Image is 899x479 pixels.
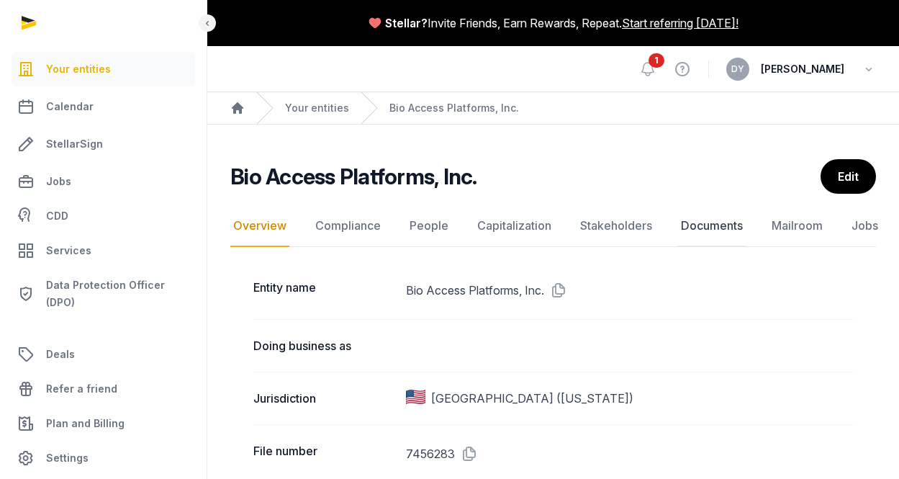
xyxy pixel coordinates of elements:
span: DY [731,65,744,73]
span: 1 [649,53,664,68]
a: Your entities [12,52,195,86]
a: Mailroom [769,205,826,247]
a: Stakeholders [577,205,655,247]
a: Jobs [12,164,195,199]
dd: 7456283 [406,442,853,465]
span: Stellar? [385,14,428,32]
span: CDD [46,207,68,225]
span: Your entities [46,61,111,78]
span: [PERSON_NAME] [761,61,844,78]
a: Settings [12,441,195,475]
nav: Breadcrumb [207,92,899,125]
span: Deals [46,346,75,363]
span: StellarSign [46,135,103,153]
dt: Doing business as [253,337,394,354]
a: Start referring [DATE]! [622,14,738,32]
h2: Bio Access Platforms, Inc. [230,164,477,189]
a: Capitalization [474,205,554,247]
a: Calendar [12,89,195,124]
iframe: Chat Widget [640,312,899,479]
a: Bio Access Platforms, Inc. [389,101,519,115]
a: Your entities [285,101,349,115]
a: Edit [821,159,876,194]
span: Plan and Billing [46,415,125,432]
a: Jobs [849,205,881,247]
a: CDD [12,202,195,230]
a: Deals [12,337,195,372]
span: [GEOGRAPHIC_DATA] ([US_STATE]) [431,390,633,407]
a: Data Protection Officer (DPO) [12,271,195,317]
span: Settings [46,449,89,467]
a: Plan and Billing [12,406,195,441]
dt: Entity name [253,279,394,302]
span: Jobs [46,173,71,190]
span: Services [46,242,91,259]
nav: Tabs [230,205,876,247]
a: People [407,205,451,247]
span: Data Protection Officer (DPO) [46,277,189,311]
a: Documents [678,205,746,247]
a: Services [12,233,195,268]
a: Refer a friend [12,372,195,406]
a: Overview [230,205,289,247]
button: DY [726,58,749,81]
dt: Jurisdiction [253,390,394,407]
dd: Bio Access Platforms, Inc. [406,279,853,302]
a: Compliance [312,205,384,247]
a: StellarSign [12,127,195,161]
span: Calendar [46,98,94,115]
dt: File number [253,442,394,465]
span: Refer a friend [46,380,117,398]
